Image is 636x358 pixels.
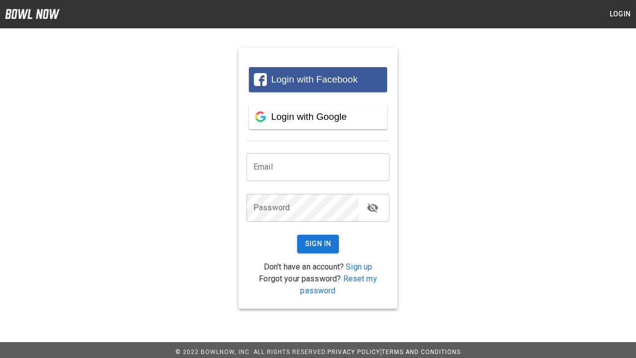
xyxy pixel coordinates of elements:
[604,5,636,23] button: Login
[271,111,347,122] span: Login with Google
[246,261,390,273] p: Don't have an account?
[249,104,387,129] button: Login with Google
[327,349,380,356] a: Privacy Policy
[346,262,372,271] a: Sign up
[175,349,327,356] span: © 2022 BowlNow, Inc. All Rights Reserved.
[5,9,60,19] img: logo
[249,67,387,92] button: Login with Facebook
[382,349,461,356] a: Terms and Conditions
[300,274,377,295] a: Reset my password
[363,198,383,218] button: toggle password visibility
[271,74,358,85] span: Login with Facebook
[297,235,339,253] button: Sign In
[246,273,390,297] p: Forgot your password?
